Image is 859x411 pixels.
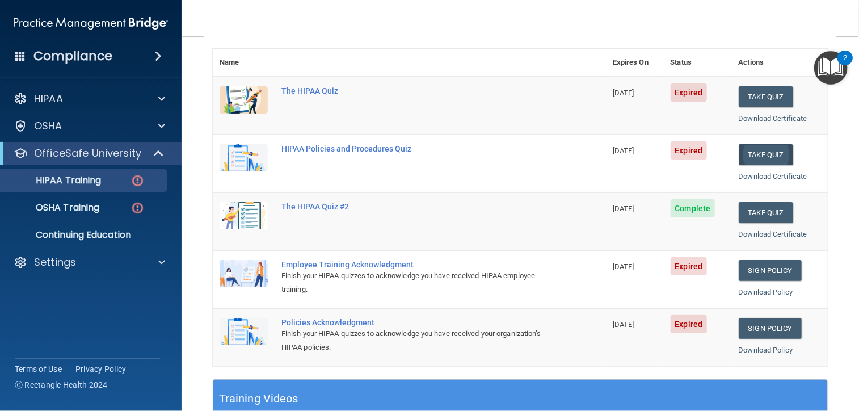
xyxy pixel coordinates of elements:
[34,92,63,106] p: HIPAA
[34,255,76,269] p: Settings
[671,83,708,102] span: Expired
[34,146,141,160] p: OfficeSafe University
[739,346,793,354] a: Download Policy
[739,172,807,181] a: Download Certificate
[33,48,112,64] h4: Compliance
[613,262,634,271] span: [DATE]
[14,146,165,160] a: OfficeSafe University
[671,141,708,160] span: Expired
[281,269,549,296] div: Finish your HIPAA quizzes to acknowledge you have received HIPAA employee training.
[281,144,549,153] div: HIPAA Policies and Procedures Quiz
[219,389,298,409] h5: Training Videos
[814,51,848,85] button: Open Resource Center, 2 new notifications
[7,202,99,213] p: OSHA Training
[14,92,165,106] a: HIPAA
[671,199,715,217] span: Complete
[281,86,549,95] div: The HIPAA Quiz
[7,175,101,186] p: HIPAA Training
[739,114,807,123] a: Download Certificate
[14,12,168,35] img: PMB logo
[7,229,162,241] p: Continuing Education
[613,146,634,155] span: [DATE]
[843,58,847,73] div: 2
[613,89,634,97] span: [DATE]
[671,257,708,275] span: Expired
[15,379,108,391] span: Ⓒ Rectangle Health 2024
[281,202,549,211] div: The HIPAA Quiz #2
[281,260,549,269] div: Employee Training Acknowledgment
[739,318,802,339] a: Sign Policy
[213,49,275,77] th: Name
[14,255,165,269] a: Settings
[75,363,127,375] a: Privacy Policy
[739,202,793,223] button: Take Quiz
[130,201,145,215] img: danger-circle.6113f641.png
[613,320,634,329] span: [DATE]
[15,363,62,375] a: Terms of Use
[664,49,732,77] th: Status
[739,144,793,165] button: Take Quiz
[281,318,549,327] div: Policies Acknowledgment
[606,49,664,77] th: Expires On
[739,260,802,281] a: Sign Policy
[739,86,793,107] button: Take Quiz
[732,49,828,77] th: Actions
[281,327,549,354] div: Finish your HIPAA quizzes to acknowledge you have received your organization’s HIPAA policies.
[14,119,165,133] a: OSHA
[613,204,634,213] span: [DATE]
[739,230,807,238] a: Download Certificate
[130,174,145,188] img: danger-circle.6113f641.png
[671,315,708,333] span: Expired
[739,288,793,296] a: Download Policy
[34,119,62,133] p: OSHA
